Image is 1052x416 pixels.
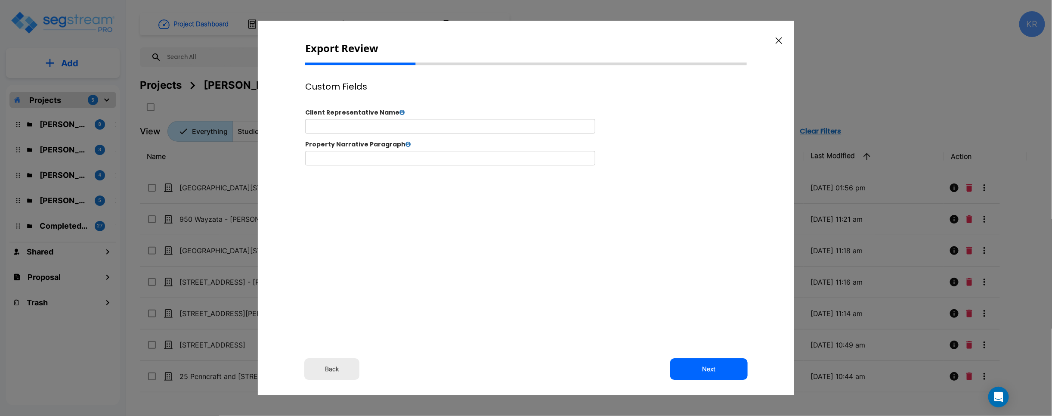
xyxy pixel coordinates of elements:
[305,42,747,54] p: Export Review
[304,359,359,380] button: Back
[988,387,1009,407] div: Open Intercom Messenger
[670,359,748,380] button: Next
[305,82,747,91] p: Custom Fields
